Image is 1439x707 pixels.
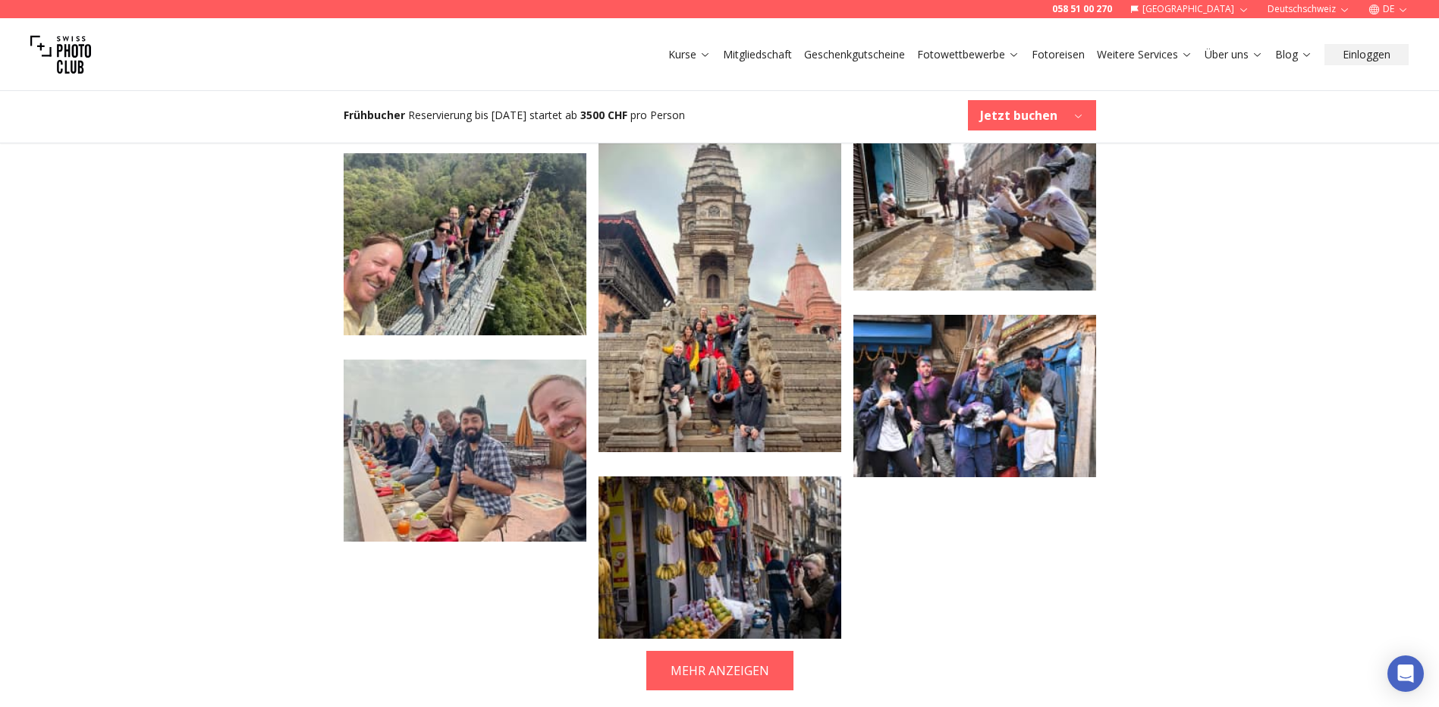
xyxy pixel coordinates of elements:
button: Über uns [1199,44,1269,65]
a: 058 51 00 270 [1052,3,1112,15]
button: Mitgliedschaft [717,44,798,65]
div: Open Intercom Messenger [1387,655,1424,692]
button: Blog [1269,44,1318,65]
a: Kurse [668,47,711,62]
img: image [599,129,841,452]
button: Einloggen [1324,44,1409,65]
span: pro Person [630,108,685,122]
a: Geschenkgutscheine [804,47,905,62]
button: Jetzt buchen [968,100,1096,130]
button: Fotowettbewerbe [911,44,1026,65]
img: image [599,476,841,639]
img: Swiss photo club [30,24,91,85]
a: Über uns [1205,47,1263,62]
button: MEHR ANZEIGEN [646,651,793,690]
a: Fotowettbewerbe [917,47,1020,62]
a: Blog [1275,47,1312,62]
img: image [344,153,586,335]
a: Weitere Services [1097,47,1192,62]
b: 3500 CHF [580,108,627,122]
b: Jetzt buchen [980,106,1057,124]
button: Kurse [662,44,717,65]
button: Geschenkgutscheine [798,44,911,65]
img: image [853,315,1096,477]
img: image [344,360,586,542]
span: Reservierung bis [DATE] startet ab [408,108,577,122]
button: Fotoreisen [1026,44,1091,65]
button: Weitere Services [1091,44,1199,65]
img: image [853,129,1096,291]
b: Frühbucher [344,108,405,122]
a: Mitgliedschaft [723,47,792,62]
a: Fotoreisen [1032,47,1085,62]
